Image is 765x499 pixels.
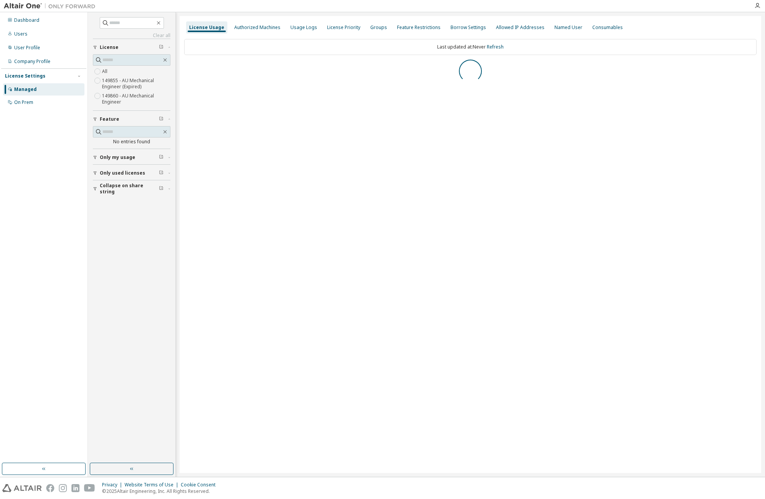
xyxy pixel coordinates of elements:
div: Groups [370,24,387,31]
img: youtube.svg [84,484,95,492]
label: 149855 - AU Mechanical Engineer (Expired) [102,76,170,91]
div: User Profile [14,45,40,51]
div: Consumables [592,24,623,31]
span: Only used licenses [100,170,145,176]
div: Cookie Consent [181,482,220,488]
span: Clear filter [159,154,164,160]
div: Allowed IP Addresses [496,24,545,31]
label: All [102,67,109,76]
span: Only my usage [100,154,135,160]
div: Named User [554,24,582,31]
div: Users [14,31,28,37]
button: Only my usage [93,149,170,166]
span: Feature [100,116,119,122]
div: License Priority [327,24,360,31]
img: facebook.svg [46,484,54,492]
a: Refresh [487,44,504,50]
button: Collapse on share string [93,180,170,197]
div: No entries found [93,139,170,145]
div: Company Profile [14,58,50,65]
div: License Settings [5,73,45,79]
a: Clear all [93,32,170,39]
div: Borrow Settings [451,24,486,31]
div: On Prem [14,99,33,105]
div: Last updated at: Never [184,39,757,55]
div: Privacy [102,482,125,488]
div: License Usage [189,24,224,31]
button: Feature [93,111,170,128]
span: Clear filter [159,170,164,176]
img: instagram.svg [59,484,67,492]
div: Dashboard [14,17,39,23]
span: Clear filter [159,44,164,50]
div: Usage Logs [290,24,317,31]
img: linkedin.svg [71,484,79,492]
button: Only used licenses [93,165,170,181]
label: 149860 - AU Mechanical Engineer [102,91,170,107]
span: Collapse on share string [100,183,159,195]
div: Website Terms of Use [125,482,181,488]
div: Feature Restrictions [397,24,441,31]
span: Clear filter [159,186,164,192]
img: Altair One [4,2,99,10]
button: License [93,39,170,56]
div: Managed [14,86,37,92]
span: Clear filter [159,116,164,122]
div: Authorized Machines [234,24,280,31]
span: License [100,44,118,50]
img: altair_logo.svg [2,484,42,492]
p: © 2025 Altair Engineering, Inc. All Rights Reserved. [102,488,220,494]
